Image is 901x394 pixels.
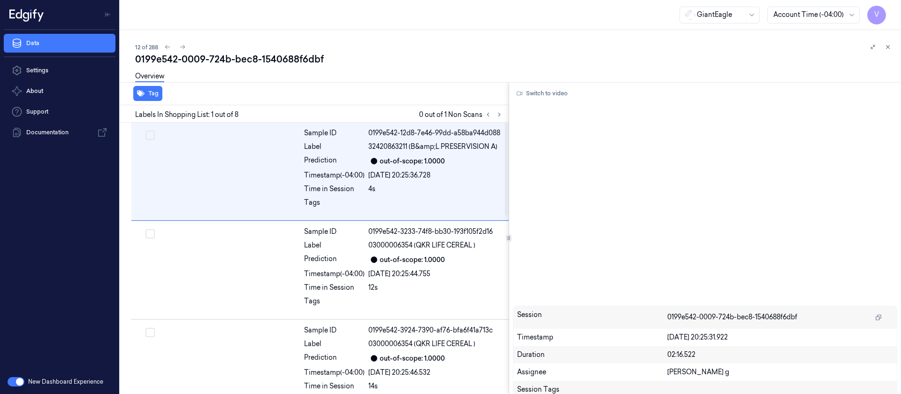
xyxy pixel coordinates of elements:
div: Sample ID [304,325,365,335]
div: Sample ID [304,227,365,237]
div: out-of-scope: 1.0000 [380,156,445,166]
span: 0 out of 1 Non Scans [419,109,505,120]
button: Toggle Navigation [100,7,115,22]
div: [PERSON_NAME] g [667,367,893,377]
button: Tag [133,86,162,101]
div: Timestamp (-04:00) [304,170,365,180]
a: Support [4,102,115,121]
span: Labels In Shopping List: 1 out of 8 [135,110,238,120]
a: Documentation [4,123,115,142]
a: Settings [4,61,115,80]
div: Timestamp (-04:00) [304,269,365,279]
div: [DATE] 20:25:36.728 [368,170,503,180]
div: 4s [368,184,503,194]
button: V [867,6,886,24]
div: Prediction [304,155,365,167]
div: Tags [304,198,365,213]
div: Time in Session [304,184,365,194]
div: 0199e542-12d8-7e46-99dd-a58ba944d088 [368,128,503,138]
div: Timestamp (-04:00) [304,368,365,378]
span: 03000006354 (QKR LIFE CEREAL ) [368,240,475,250]
span: 12 of 288 [135,43,158,51]
div: Time in Session [304,283,365,293]
button: Select row [145,229,155,239]
div: [DATE] 20:25:31.922 [667,332,893,342]
a: Data [4,34,115,53]
div: 0199e542-0009-724b-bec8-1540688f6dbf [135,53,893,66]
button: About [4,82,115,100]
div: [DATE] 20:25:44.755 [368,269,503,279]
div: Time in Session [304,381,365,391]
div: Timestamp [517,332,668,342]
div: Label [304,142,365,152]
button: Select row [145,328,155,337]
div: out-of-scope: 1.0000 [380,255,445,265]
span: 32420863211 (B&amp;L PRESERVISION A) [368,142,497,152]
div: Tags [304,296,365,311]
div: Prediction [304,353,365,364]
div: 0199e542-3924-7390-af76-bfa6f41a713c [368,325,503,335]
a: Overview [135,71,164,82]
div: Label [304,240,365,250]
div: Sample ID [304,128,365,138]
div: 0199e542-3233-74f8-bb30-193f105f2d16 [368,227,503,237]
span: 0199e542-0009-724b-bec8-1540688f6dbf [667,312,797,322]
div: 02:16.522 [667,350,893,360]
div: out-of-scope: 1.0000 [380,354,445,363]
div: Duration [517,350,668,360]
div: Label [304,339,365,349]
button: Select row [145,131,155,140]
div: Session [517,310,668,325]
div: [DATE] 20:25:46.532 [368,368,503,378]
div: Prediction [304,254,365,265]
div: Assignee [517,367,668,377]
button: Switch to video [513,86,572,101]
div: 12s [368,283,503,293]
span: 03000006354 (QKR LIFE CEREAL ) [368,339,475,349]
div: 14s [368,381,503,391]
